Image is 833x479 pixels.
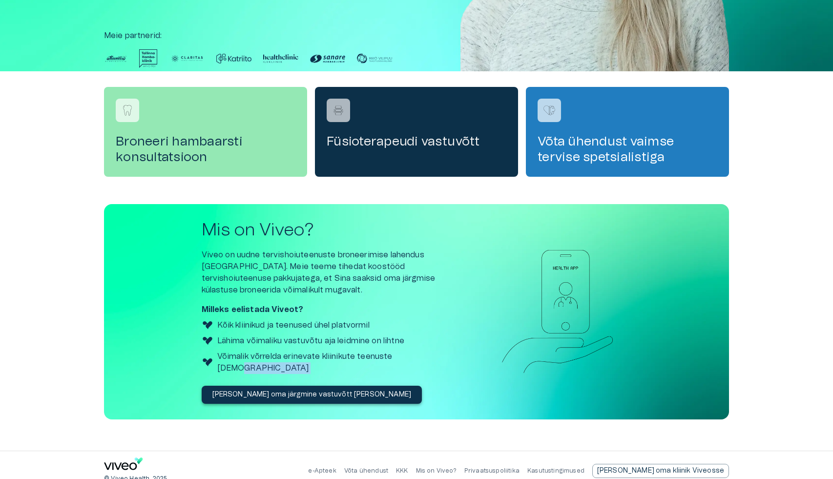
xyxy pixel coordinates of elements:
img: Viveo logo [202,356,213,368]
h2: Mis on Viveo? [202,220,460,241]
h4: Füsioterapeudi vastuvõtt [327,134,506,149]
a: KKK [396,468,408,474]
a: Navigate to service booking [104,87,307,177]
a: Send email to partnership request to viveo [592,464,729,478]
p: [PERSON_NAME] oma järgmine vastuvõtt [PERSON_NAME] [212,390,412,400]
img: Partner logo [263,49,298,68]
p: Kõik kliinikud ja teenused ühel platvormil [217,319,370,331]
img: Partner logo [139,49,158,68]
p: [PERSON_NAME] oma kliinik Viveosse [597,466,724,476]
a: Kasutustingimused [527,468,584,474]
img: Füsioterapeudi vastuvõtt logo [331,103,346,118]
button: [PERSON_NAME] oma järgmine vastuvõtt [PERSON_NAME] [202,386,422,404]
img: Viveo logo [202,335,213,347]
img: Broneeri hambaarsti konsultatsioon logo [120,103,135,118]
img: Võta ühendust vaimse tervise spetsialistiga logo [542,103,557,118]
p: Viveo on uudne tervishoiuteenuste broneerimise lahendus [GEOGRAPHIC_DATA]. Meie teeme tihedat koo... [202,249,460,296]
img: Partner logo [310,49,345,68]
img: Partner logo [216,49,251,68]
div: [PERSON_NAME] oma kliinik Viveosse [592,464,729,478]
a: e-Apteek [308,468,336,474]
p: Võta ühendust [344,467,388,475]
p: Mis on Viveo? [416,467,457,475]
img: Viveo logo [202,319,213,331]
a: Navigate to home page [104,458,143,474]
a: Privaatsuspoliitika [464,468,520,474]
a: Navigate to service booking [315,87,518,177]
p: Meie partnerid : [104,30,729,42]
img: Partner logo [104,49,127,68]
p: Milleks eelistada Viveot? [202,304,460,315]
img: Partner logo [169,49,205,68]
h4: Broneeri hambaarsti konsultatsioon [116,134,295,165]
p: Lähima võimaliku vastuvõtu aja leidmine on lihtne [217,335,404,347]
h4: Võta ühendust vaimse tervise spetsialistiga [538,134,717,165]
p: Võimalik võrrelda erinevate kliinikute teenuste [DEMOGRAPHIC_DATA] [217,351,460,374]
a: Navigate to service booking [526,87,729,177]
img: Partner logo [357,49,392,68]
